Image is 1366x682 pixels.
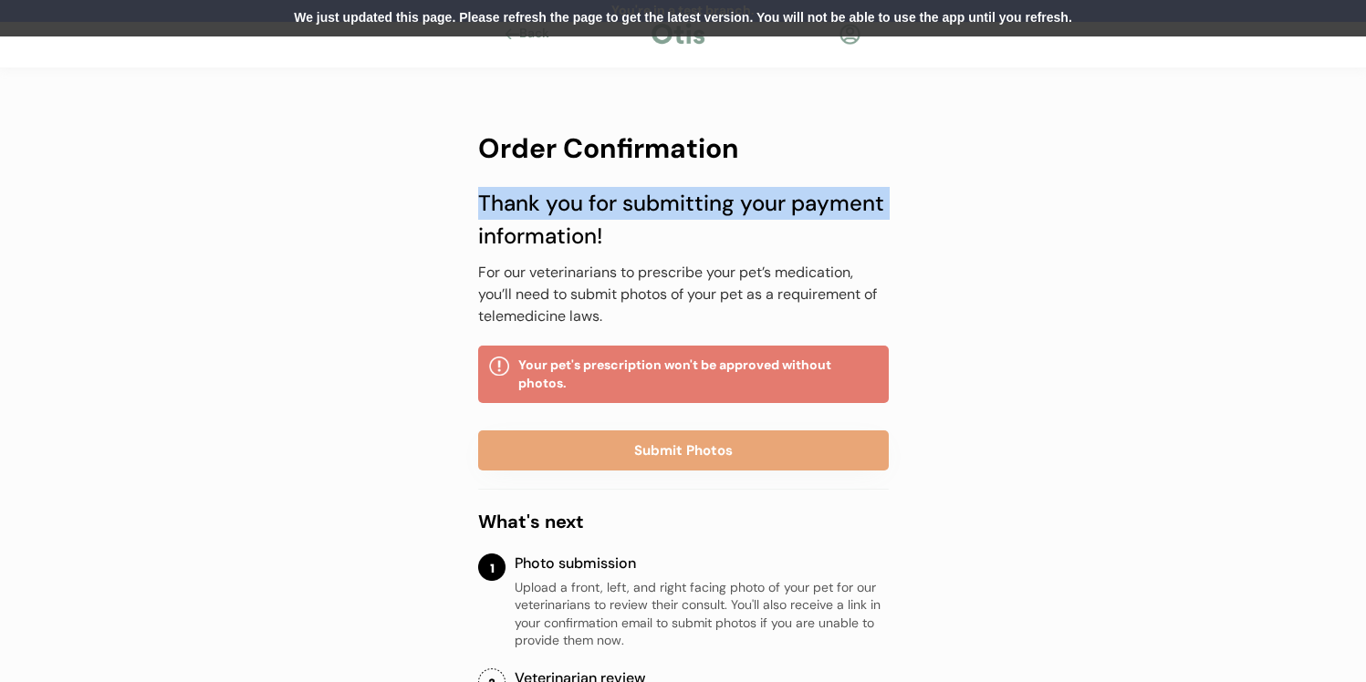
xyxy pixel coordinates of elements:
[478,262,889,327] div: For our veterinarians to prescribe your pet’s medication, you’ll need to submit photos of your pe...
[478,128,889,169] div: Order Confirmation
[515,553,889,573] div: Photo submission
[478,187,889,253] div: Thank you for submitting your payment information!
[478,430,889,470] button: Submit Photos
[515,579,889,650] div: Upload a front, left, and right facing photo of your pet for our veterinarians to review their co...
[478,508,889,535] div: What's next
[518,356,878,392] div: Your pet's prescription won't be approved without photos.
